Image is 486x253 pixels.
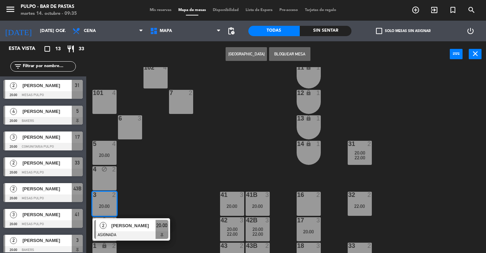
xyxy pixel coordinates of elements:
[276,8,301,12] span: Pre-acceso
[101,166,107,172] i: block
[76,236,79,244] span: 3
[226,47,267,61] button: [GEOGRAPHIC_DATA]
[240,243,244,249] div: 2
[297,217,298,223] div: 17
[22,159,72,167] span: [PERSON_NAME]
[367,243,371,249] div: 2
[84,29,96,33] span: Cena
[138,115,142,122] div: 3
[101,217,107,223] i: lock
[5,4,16,14] i: menu
[22,211,72,218] span: [PERSON_NAME]
[242,8,276,12] span: Lista de Espera
[112,90,116,96] div: 4
[306,141,311,147] i: lock
[297,243,298,249] div: 18
[75,159,80,167] span: 33
[297,141,298,147] div: 14
[10,108,17,115] span: 4
[227,226,238,232] span: 20:00
[297,64,298,71] div: 11
[156,221,167,230] span: 20:00
[14,62,22,71] i: filter_list
[67,45,75,53] i: restaurant
[376,28,382,34] span: check_box_outline_blank
[76,107,79,115] span: 5
[163,64,167,71] div: 4
[3,45,50,53] div: Esta vista
[5,4,16,17] button: menu
[316,141,320,147] div: 1
[316,90,320,96] div: 1
[265,243,269,249] div: 2
[189,90,193,96] div: 2
[449,6,457,14] i: turned_in_not
[22,185,72,192] span: [PERSON_NAME]
[265,217,269,223] div: 3
[220,204,244,209] div: 20:00
[246,243,247,249] div: 43B
[316,217,320,223] div: 3
[316,192,320,198] div: 2
[112,141,116,147] div: 4
[297,90,298,96] div: 12
[348,243,349,249] div: 33
[10,82,17,89] span: 2
[306,64,311,70] i: lock
[209,8,242,12] span: Disponibilidad
[348,192,349,198] div: 32
[10,237,17,244] span: 2
[92,153,117,158] div: 20:00
[10,186,17,192] span: 2
[316,115,320,122] div: 1
[265,192,269,198] div: 3
[112,243,116,249] div: 2
[252,226,263,232] span: 20:00
[227,27,235,35] span: pending_actions
[22,237,72,244] span: [PERSON_NAME]
[355,150,365,156] span: 20:00
[300,26,351,36] div: Sin sentar
[43,45,51,53] i: crop_square
[22,63,76,70] input: Filtrar por nombre...
[10,160,17,167] span: 2
[175,8,209,12] span: Mapa de mesas
[75,133,80,141] span: 17
[306,90,311,96] i: lock
[252,231,263,237] span: 22:00
[450,49,463,59] button: power_input
[452,50,460,58] i: power_input
[146,8,175,12] span: Mis reservas
[348,141,349,147] div: 31
[112,166,116,172] div: 2
[469,49,482,59] button: close
[22,82,72,89] span: [PERSON_NAME]
[471,50,479,58] i: close
[246,217,247,223] div: 42B
[79,45,84,53] span: 33
[355,155,365,160] span: 22:00
[466,27,475,35] i: power_settings_new
[101,243,107,249] i: lock
[112,192,116,198] div: 2
[297,192,298,198] div: 16
[348,204,372,209] div: 22:00
[306,115,311,121] i: lock
[21,3,77,10] div: Pulpo - Bar de Pastas
[246,192,247,198] div: 41B
[240,192,244,198] div: 3
[297,115,298,122] div: 13
[111,222,156,229] span: [PERSON_NAME]
[10,211,17,218] span: 3
[55,45,61,53] span: 13
[160,29,172,33] span: MAPA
